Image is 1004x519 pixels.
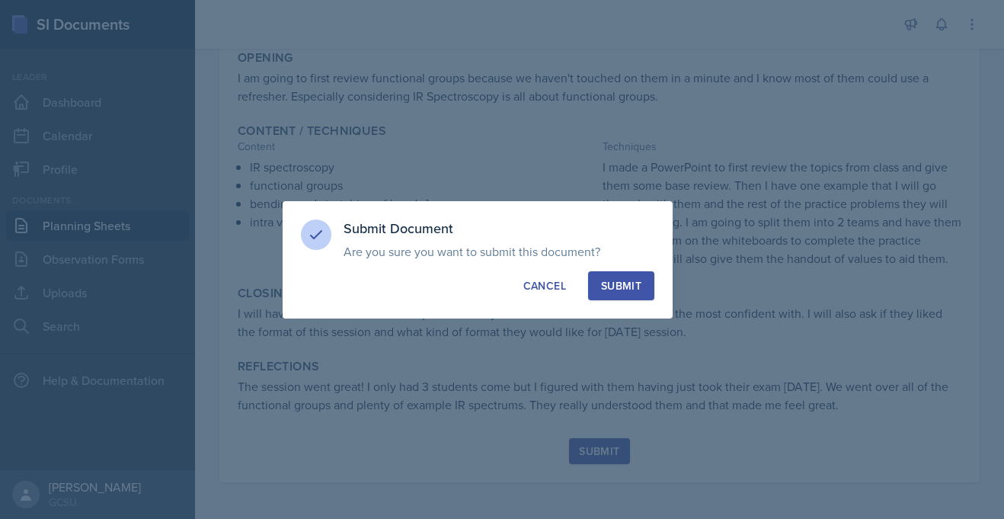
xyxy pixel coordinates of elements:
[510,271,579,300] button: Cancel
[344,219,654,238] h3: Submit Document
[344,244,654,259] p: Are you sure you want to submit this document?
[588,271,654,300] button: Submit
[523,278,566,293] div: Cancel
[601,278,641,293] div: Submit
